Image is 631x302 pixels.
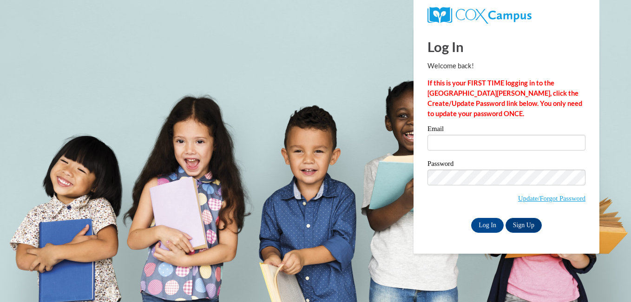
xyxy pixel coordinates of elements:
input: Log In [471,218,504,233]
label: Password [427,160,585,170]
h1: Log In [427,37,585,56]
a: COX Campus [427,7,585,24]
img: COX Campus [427,7,532,24]
a: Sign Up [506,218,542,233]
label: Email [427,125,585,135]
p: Welcome back! [427,61,585,71]
strong: If this is your FIRST TIME logging in to the [GEOGRAPHIC_DATA][PERSON_NAME], click the Create/Upd... [427,79,582,118]
a: Update/Forgot Password [518,195,585,202]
